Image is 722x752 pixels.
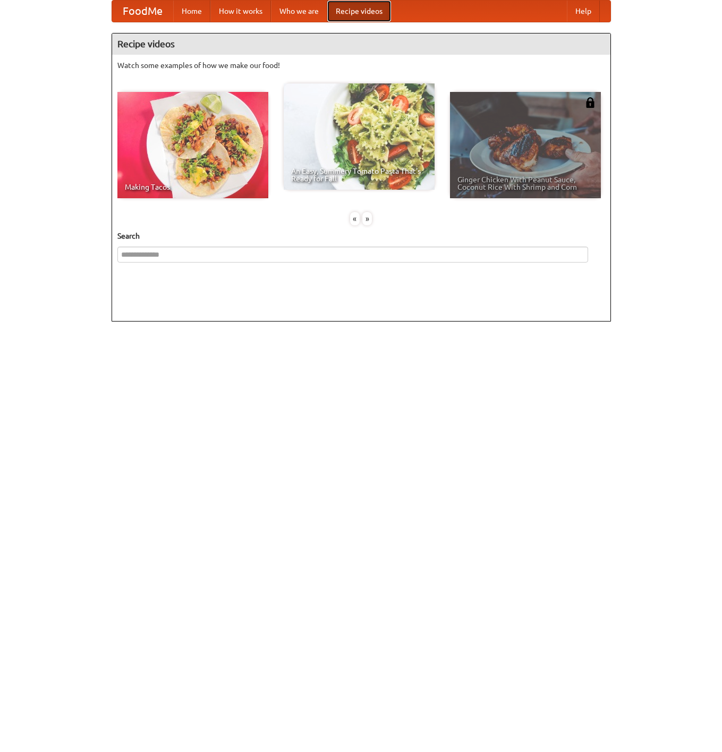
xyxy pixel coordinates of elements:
p: Watch some examples of how we make our food! [117,60,605,71]
div: » [362,212,372,225]
span: An Easy, Summery Tomato Pasta That's Ready for Fall [291,167,427,182]
a: Home [173,1,210,22]
a: Making Tacos [117,92,268,198]
a: How it works [210,1,271,22]
h5: Search [117,231,605,241]
a: Recipe videos [327,1,391,22]
img: 483408.png [585,97,596,108]
span: Making Tacos [125,183,261,191]
h4: Recipe videos [112,33,610,55]
a: Help [567,1,600,22]
div: « [350,212,360,225]
a: Who we are [271,1,327,22]
a: FoodMe [112,1,173,22]
a: An Easy, Summery Tomato Pasta That's Ready for Fall [284,83,435,190]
